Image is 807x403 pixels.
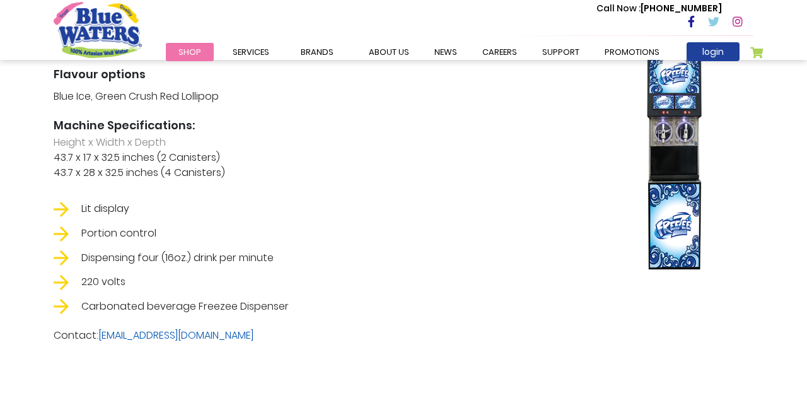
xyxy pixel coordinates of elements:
p: Contact: [54,328,753,343]
h3: Flavour options [54,67,574,81]
span: Services [233,46,269,58]
a: store logo [54,2,142,57]
li: 220 volts [54,274,574,290]
span: Shop [178,46,201,58]
li: Lit display [54,201,574,217]
span: Height x Width x Depth [54,135,574,150]
p: 43.7 x 17 x 32.5 inches (2 Canisters) 43.7 x 28 x 32.5 inches (4 Canisters) [54,135,574,180]
a: News [422,43,470,61]
li: Dispensing four (16oz.) drink per minute [54,250,574,266]
h3: Machine Specifications: [54,119,574,132]
a: [EMAIL_ADDRESS][DOMAIN_NAME] [98,328,253,342]
a: login [687,42,740,61]
a: about us [356,43,422,61]
li: Carbonated beverage Freezee Dispenser [54,299,574,315]
li: Portion control [54,226,574,242]
span: Call Now : [596,2,641,15]
span: Brands [301,46,334,58]
p: [PHONE_NUMBER] [596,2,722,15]
a: Promotions [592,43,672,61]
a: support [530,43,592,61]
p: Blue Ice, Green Crush Red Lollipop [54,89,574,104]
a: careers [470,43,530,61]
